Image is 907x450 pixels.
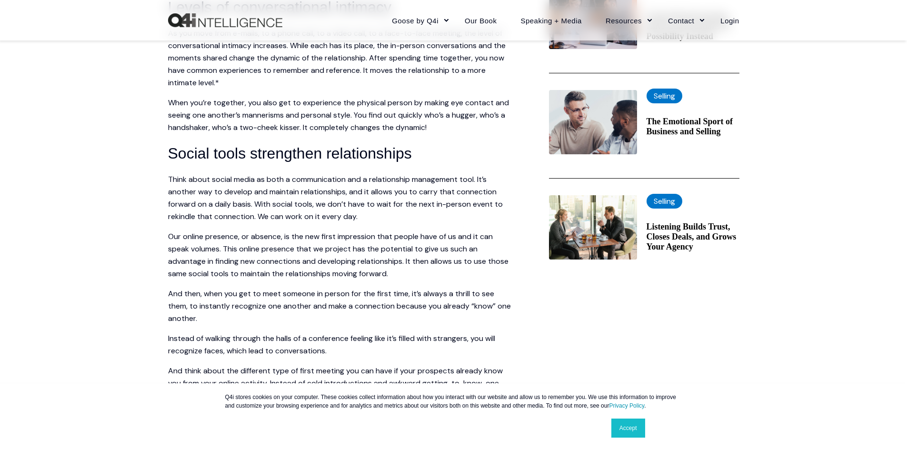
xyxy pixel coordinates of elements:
a: Listening Builds Trust, Closes Deals, and Grows Your Agency [647,222,739,252]
p: Q4i stores cookies on your computer. These cookies collect information about how you interact wit... [225,393,682,410]
img: One businessperson talking, and another actively listening in a casual setting [549,195,637,260]
p: Think about social media as both a communication and a relationship management tool. It’s another... [168,173,511,223]
a: The Emotional Sport of Business and Selling [647,117,739,137]
p: And then, when you get to meet someone in person for the first time, it’s always a thrill to see ... [168,288,511,325]
p: Instead of walking through the halls of a conference feeling like it’s filled with strangers, you... [168,332,511,357]
p: Our online presence, or absence, is the new first impression that people have of us and it can sp... [168,230,511,280]
label: Selling [647,89,682,103]
a: Back to Home [168,13,282,28]
p: When you’re together, you also get to experience the physical person by making eye contact and se... [168,97,511,134]
h3: Social tools strengthen relationships [168,141,511,166]
label: Selling [647,194,682,209]
img: Q4intelligence, LLC logo [168,13,282,28]
a: Accept [611,419,645,438]
a: Privacy Policy [609,402,644,409]
p: As you move from e-mails, to a phone call, to a video call, to a face-to-face meeting, the level ... [168,27,511,89]
p: And think about the different type of first meeting you can have if your prospects already know y... [168,365,511,402]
